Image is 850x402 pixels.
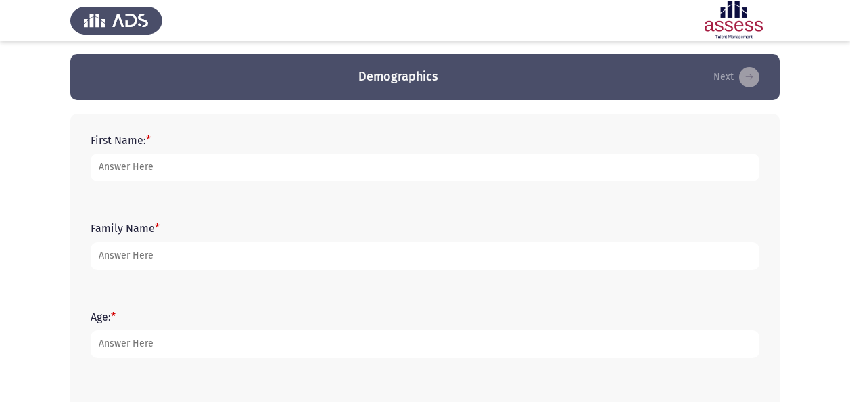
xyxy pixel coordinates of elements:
img: Assess Talent Management logo [70,1,162,39]
label: First Name: [91,134,151,147]
img: Assessment logo of ASSESS English Language Assessment (3 Module) (Ad - IB) [688,1,780,39]
input: add answer text [91,330,759,358]
label: Age: [91,311,116,323]
button: load next page [709,66,763,88]
label: Family Name [91,222,160,235]
input: add answer text [91,154,759,181]
input: add answer text [91,242,759,270]
h3: Demographics [358,68,438,85]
